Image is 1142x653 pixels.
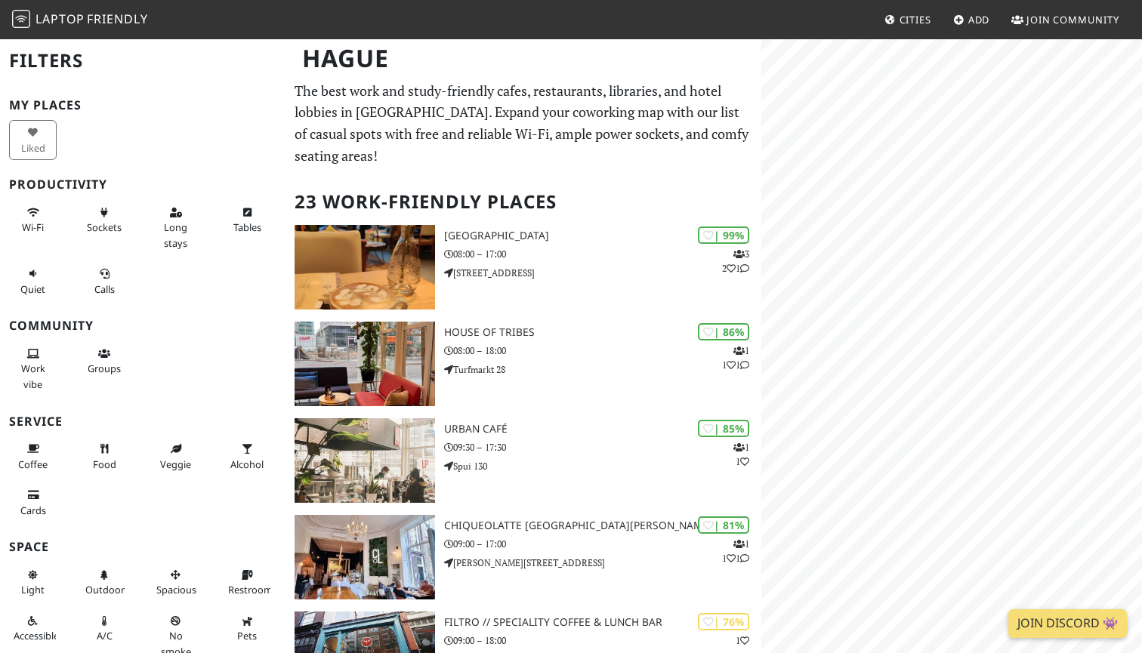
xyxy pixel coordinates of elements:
[290,38,758,79] h1: Hague
[444,423,761,436] h3: Urban Café
[444,459,761,473] p: Spui 130
[444,362,761,377] p: Turfmarkt 28
[444,343,761,358] p: 08:00 – 18:00
[233,220,261,234] span: Work-friendly tables
[736,633,749,648] p: 1
[900,13,931,26] span: Cities
[81,341,128,381] button: Groups
[22,220,44,234] span: Stable Wi-Fi
[733,440,749,469] p: 1 1
[94,282,115,296] span: Video/audio calls
[698,516,749,534] div: | 81%
[947,6,996,33] a: Add
[285,322,761,406] a: House of Tribes | 86% 111 House of Tribes 08:00 – 18:00 Turfmarkt 28
[224,562,271,602] button: Restroom
[14,629,59,642] span: Accessible
[21,583,45,596] span: Natural light
[9,38,276,84] h2: Filters
[228,583,273,596] span: Restroom
[295,80,752,167] p: The best work and study-friendly cafes, restaurants, libraries, and hotel lobbies in [GEOGRAPHIC_...
[35,11,85,27] span: Laptop
[722,343,749,372] p: 1 1 1
[9,608,57,648] button: Accessible
[152,562,199,602] button: Spacious
[9,540,276,554] h3: Space
[722,537,749,565] p: 1 1 1
[230,457,264,471] span: Alcohol
[444,266,761,280] p: [STREET_ADDRESS]
[9,98,276,112] h3: My Places
[444,229,761,242] h3: [GEOGRAPHIC_DATA]
[698,226,749,244] div: | 99%
[18,457,48,471] span: Coffee
[968,13,990,26] span: Add
[295,418,435,503] img: Urban Café
[88,362,121,375] span: Group tables
[9,414,276,429] h3: Service
[878,6,937,33] a: Cities
[9,482,57,522] button: Cards
[444,633,761,648] p: 09:00 – 18:00
[1008,609,1127,638] a: Join Discord 👾
[295,225,435,310] img: Barista Cafe Frederikstraat
[12,10,30,28] img: LaptopFriendly
[224,200,271,240] button: Tables
[9,562,57,602] button: Light
[81,608,128,648] button: A/C
[285,418,761,503] a: Urban Café | 85% 11 Urban Café 09:30 – 17:30 Spui 130
[87,220,122,234] span: Power sockets
[722,247,749,276] p: 3 2 1
[444,440,761,454] p: 09:30 – 17:30
[160,457,191,471] span: Veggie
[9,261,57,301] button: Quiet
[85,583,125,596] span: Outdoor area
[1005,6,1125,33] a: Join Community
[152,200,199,255] button: Long stays
[81,200,128,240] button: Sockets
[97,629,113,642] span: Air conditioned
[295,515,435,599] img: Chiqueolatte Den Haag
[444,616,761,629] h3: Filtro // Speciality Coffee & Lunch Bar
[698,420,749,437] div: | 85%
[9,200,57,240] button: Wi-Fi
[156,583,196,596] span: Spacious
[444,537,761,551] p: 09:00 – 17:00
[164,220,187,249] span: Long stays
[237,629,257,642] span: Pet friendly
[81,261,128,301] button: Calls
[21,362,45,390] span: People working
[698,323,749,340] div: | 86%
[9,319,276,333] h3: Community
[81,436,128,476] button: Food
[444,519,761,532] h3: Chiqueolatte [GEOGRAPHIC_DATA][PERSON_NAME]
[295,179,752,225] h2: 23 Work-Friendly Places
[444,247,761,261] p: 08:00 – 17:00
[1026,13,1119,26] span: Join Community
[224,436,271,476] button: Alcohol
[444,556,761,570] p: [PERSON_NAME][STREET_ADDRESS]
[81,562,128,602] button: Outdoor
[20,282,45,296] span: Quiet
[12,7,148,33] a: LaptopFriendly LaptopFriendly
[20,504,46,517] span: Credit cards
[9,436,57,476] button: Coffee
[285,225,761,310] a: Barista Cafe Frederikstraat | 99% 321 [GEOGRAPHIC_DATA] 08:00 – 17:00 [STREET_ADDRESS]
[87,11,147,27] span: Friendly
[152,436,199,476] button: Veggie
[444,326,761,339] h3: House of Tribes
[224,608,271,648] button: Pets
[9,341,57,396] button: Work vibe
[285,515,761,599] a: Chiqueolatte Den Haag | 81% 111 Chiqueolatte [GEOGRAPHIC_DATA][PERSON_NAME] 09:00 – 17:00 [PERSON...
[295,322,435,406] img: House of Tribes
[93,457,116,471] span: Food
[9,177,276,192] h3: Productivity
[698,613,749,630] div: | 76%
